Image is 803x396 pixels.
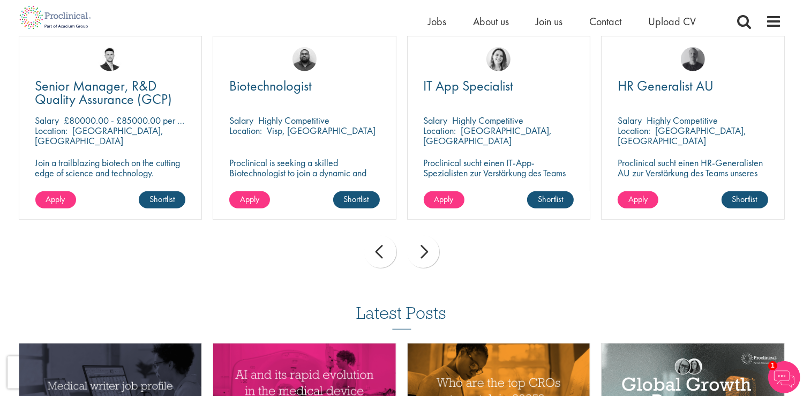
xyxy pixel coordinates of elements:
[424,124,552,147] p: [GEOGRAPHIC_DATA], [GEOGRAPHIC_DATA]
[35,77,172,108] span: Senior Manager, R&D Quality Assurance (GCP)
[35,114,59,126] span: Salary
[424,158,574,198] p: Proclinical sucht einen IT-App-Spezialisten zur Verstärkung des Teams unseres Kunden in der [GEOG...
[407,236,439,268] div: next
[434,193,454,205] span: Apply
[229,114,253,126] span: Salary
[229,158,380,188] p: Proclinical is seeking a skilled Biotechnologist to join a dynamic and innovative team on a contr...
[424,114,448,126] span: Salary
[453,114,524,126] p: Highly Competitive
[768,361,800,393] img: Chatbot
[7,356,145,388] iframe: reCAPTCHA
[357,304,447,330] h3: Latest Posts
[681,47,705,71] img: Felix Zimmer
[768,361,777,370] span: 1
[618,77,714,95] span: HR Generalist AU
[333,191,380,208] a: Shortlist
[64,114,202,126] p: £80000.00 - £85000.00 per annum
[424,77,514,95] span: IT App Specialist
[424,191,464,208] a: Apply
[536,14,563,28] a: Join us
[647,114,718,126] p: Highly Competitive
[267,124,376,137] p: Visp, [GEOGRAPHIC_DATA]
[618,114,642,126] span: Salary
[424,124,456,137] span: Location:
[139,191,185,208] a: Shortlist
[292,47,317,71] img: Ashley Bennett
[35,124,68,137] span: Location:
[229,79,380,93] a: Biotechnologist
[590,14,622,28] a: Contact
[229,124,262,137] span: Location:
[258,114,329,126] p: Highly Competitive
[229,191,270,208] a: Apply
[628,193,648,205] span: Apply
[229,77,312,95] span: Biotechnologist
[618,124,650,137] span: Location:
[35,124,164,147] p: [GEOGRAPHIC_DATA], [GEOGRAPHIC_DATA]
[429,14,447,28] a: Jobs
[618,124,746,147] p: [GEOGRAPHIC_DATA], [GEOGRAPHIC_DATA]
[424,79,574,93] a: IT App Specialist
[618,191,658,208] a: Apply
[98,47,122,71] img: Joshua Godden
[46,193,65,205] span: Apply
[364,236,396,268] div: prev
[722,191,768,208] a: Shortlist
[35,79,186,106] a: Senior Manager, R&D Quality Assurance (GCP)
[474,14,509,28] a: About us
[240,193,259,205] span: Apply
[35,191,76,208] a: Apply
[618,158,768,188] p: Proclinical sucht einen HR-Generalisten AU zur Verstärkung des Teams unseres Kunden in [GEOGRAPHI...
[527,191,574,208] a: Shortlist
[618,79,768,93] a: HR Generalist AU
[649,14,696,28] a: Upload CV
[486,47,511,71] img: Nur Ergiydiren
[35,158,186,178] p: Join a trailblazing biotech on the cutting edge of science and technology.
